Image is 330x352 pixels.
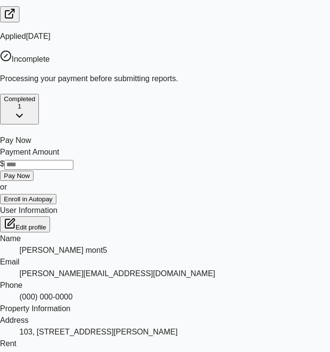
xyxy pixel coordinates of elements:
span: [PERSON_NAME][EMAIL_ADDRESS][DOMAIN_NAME] [19,269,215,278]
span: Edit profile [16,224,46,231]
span: Incomplete [12,55,50,63]
span: Completed [4,95,35,103]
dd: [PERSON_NAME] mont5 [19,245,330,256]
dd: 103, [STREET_ADDRESS][PERSON_NAME] [19,326,330,338]
div: 1 [4,103,35,110]
span: (000) 000-0000 [19,293,72,301]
